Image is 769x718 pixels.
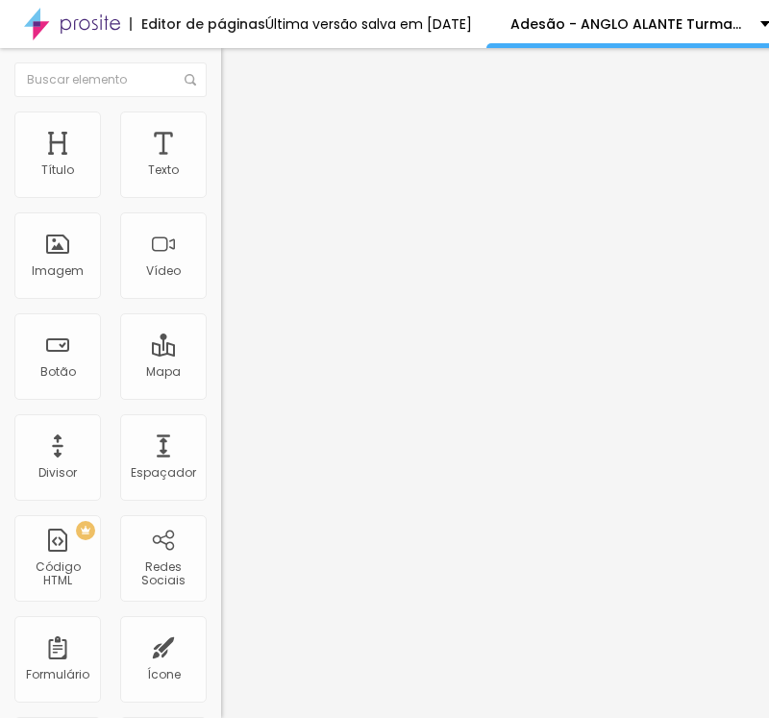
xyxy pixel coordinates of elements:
[32,264,84,278] div: Imagem
[14,62,207,97] input: Buscar elemento
[148,163,179,177] div: Texto
[185,74,196,86] img: Icone
[130,17,265,31] div: Editor de páginas
[26,668,89,681] div: Formulário
[40,365,76,379] div: Botão
[125,560,201,588] div: Redes Sociais
[146,365,181,379] div: Mapa
[131,466,196,480] div: Espaçador
[146,264,181,278] div: Vídeo
[19,560,95,588] div: Código HTML
[147,668,181,681] div: Ícone
[41,163,74,177] div: Título
[38,466,77,480] div: Divisor
[510,17,746,31] p: Adesão - ANGLO ALANTE Turmas 2026
[265,17,472,31] div: Última versão salva em [DATE]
